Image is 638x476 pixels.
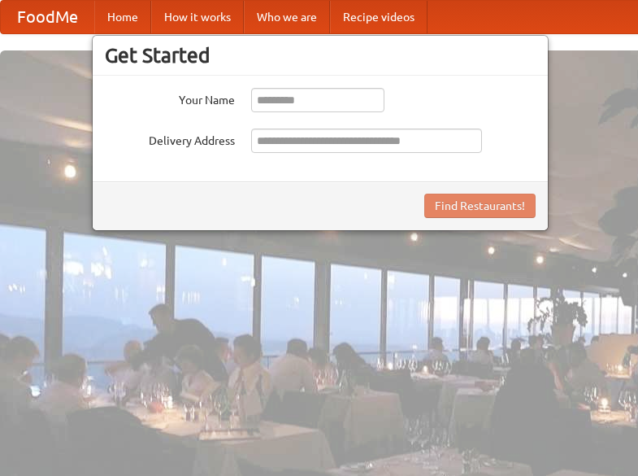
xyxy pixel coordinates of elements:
[105,88,235,108] label: Your Name
[105,129,235,149] label: Delivery Address
[105,43,536,68] h3: Get Started
[244,1,330,33] a: Who we are
[424,194,536,218] button: Find Restaurants!
[330,1,428,33] a: Recipe videos
[94,1,151,33] a: Home
[151,1,244,33] a: How it works
[1,1,94,33] a: FoodMe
